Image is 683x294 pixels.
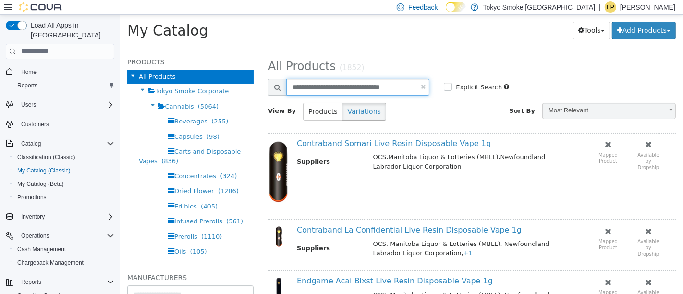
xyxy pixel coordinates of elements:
span: Beverages [54,103,87,110]
span: OCS, Manitoba Liquor & Lotteries (MBLL), Newfoundland Labrador Liquor Corporation, [253,276,429,293]
h5: Manufacturers [7,257,134,269]
span: (5064) [78,88,98,95]
a: My Catalog (Beta) [13,178,68,190]
button: Cash Management [10,243,118,256]
span: Chargeback Management [17,259,84,267]
span: Promotions [13,192,114,203]
img: 150 [148,211,170,233]
button: Users [2,98,118,111]
span: All Products [19,58,55,65]
button: Home [2,65,118,79]
span: Home [21,68,37,76]
a: Promotions [13,192,50,203]
a: Endgame Acai Blxst Live Resin Disposable Vape 1g [177,261,373,270]
a: Most Relevant [422,88,556,104]
span: Customers [21,121,49,128]
small: Available by Dropship [517,224,539,242]
span: Chargeback Management [13,257,114,269]
button: Classification (Classic) [10,150,118,164]
div: Ethan Provencal [605,1,616,13]
span: EP [607,1,614,13]
span: Tokyo Smoke Corporate [35,73,109,80]
button: Reports [10,79,118,92]
span: Inventory [17,211,114,222]
span: Concentrates [54,158,96,165]
span: Cannabis [45,88,73,95]
span: (1286) [98,172,119,180]
span: OCS, Manitoba Liquor & Lotteries (MBLL), Newfoundland Labrador Liquor Corporation, [253,225,429,242]
span: Classification (Classic) [13,151,114,163]
button: My Catalog (Classic) [10,164,118,177]
td: OCS,Manitoba Liquor & Lotteries (MBLL),Newfoundland Labrador Liquor Corporation [246,137,453,159]
span: Users [21,101,36,109]
span: My Catalog (Classic) [13,165,114,176]
span: Infused Prerolls [54,203,102,210]
button: Catalog [2,137,118,150]
span: (561) [106,203,123,210]
span: All Products [148,45,216,58]
img: 150 [148,124,170,189]
span: Customers [17,118,114,130]
small: Mapped Product [478,137,498,149]
span: Load All Apps in [GEOGRAPHIC_DATA] [27,21,114,40]
small: Mapped Product [478,224,498,235]
img: Cova [19,2,62,12]
span: (324) [100,158,117,165]
span: My Catalog (Beta) [13,178,114,190]
button: My Catalog (Beta) [10,177,118,191]
small: (1852) [220,49,244,57]
span: Carts and Disposable Vapes [19,133,121,150]
span: (255) [91,103,108,110]
h5: Products [7,41,134,53]
button: Users [17,99,40,110]
span: View By [148,92,176,99]
span: Reports [17,82,37,89]
span: Users [17,99,114,110]
p: [PERSON_NAME] [620,1,675,13]
span: Home [17,66,114,78]
button: Products [183,88,222,106]
span: Sort By [389,92,415,99]
button: Tools [453,7,490,24]
span: Most Relevant [423,88,543,103]
a: My Catalog (Classic) [13,165,74,176]
a: Chargeback Management [13,257,87,269]
span: +1 [343,234,353,242]
label: Explicit Search [333,68,382,77]
button: Chargeback Management [10,256,118,269]
span: Dried Flower [54,172,94,180]
span: (98) [86,118,99,125]
span: My Catalog [7,7,88,24]
span: Reports [17,276,114,288]
a: Home [17,66,40,78]
span: (105) [70,233,87,240]
small: Available by Dropship [517,137,539,155]
p: | [599,1,601,13]
img: 150 [148,262,170,284]
span: Edibles [54,188,77,195]
span: Reports [13,80,114,91]
span: Operations [17,230,114,242]
button: Add Products [492,7,556,24]
span: Oils [54,233,66,240]
button: Catalog [17,138,45,149]
a: Customers [17,119,53,130]
span: Inventory [21,213,45,220]
span: Promotions [17,194,47,201]
a: Reports [13,80,41,91]
th: Suppliers [177,137,246,159]
span: My Catalog (Classic) [17,167,71,174]
span: (1110) [81,218,102,225]
span: (836) [41,143,58,150]
small: Mapped Product [478,275,498,286]
span: (405) [81,188,98,195]
p: Tokyo Smoke [GEOGRAPHIC_DATA] [483,1,596,13]
button: Variations [222,88,266,106]
button: Reports [2,275,118,289]
input: Dark Mode [446,2,466,12]
button: Inventory [2,210,118,223]
span: Catalog [21,140,41,147]
span: Prerolls [54,218,77,225]
button: Operations [2,229,118,243]
a: Classification (Classic) [13,151,79,163]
